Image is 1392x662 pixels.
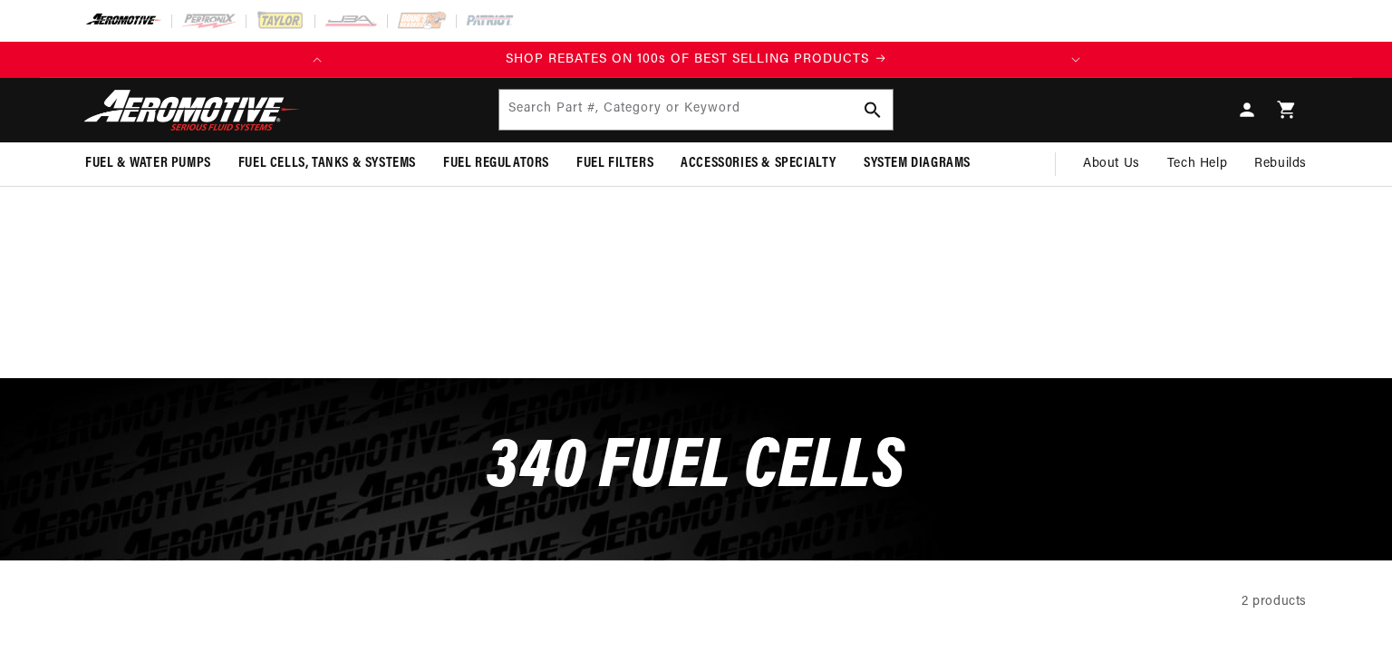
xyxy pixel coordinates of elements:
[72,142,225,185] summary: Fuel & Water Pumps
[576,154,653,173] span: Fuel Filters
[487,433,904,504] span: 340 Fuel Cells
[864,154,971,173] span: System Diagrams
[563,142,667,185] summary: Fuel Filters
[335,50,1058,70] div: Announcement
[1058,42,1094,78] button: Translation missing: en.sections.announcements.next_announcement
[1069,142,1154,186] a: About Us
[681,154,836,173] span: Accessories & Specialty
[1254,154,1307,174] span: Rebuilds
[1241,142,1320,186] summary: Rebuilds
[40,42,1352,78] slideshow-component: Translation missing: en.sections.announcements.announcement_bar
[1083,157,1140,170] span: About Us
[667,142,850,185] summary: Accessories & Specialty
[299,42,335,78] button: Translation missing: en.sections.announcements.previous_announcement
[430,142,563,185] summary: Fuel Regulators
[1242,595,1307,608] span: 2 products
[1167,154,1227,174] span: Tech Help
[225,142,430,185] summary: Fuel Cells, Tanks & Systems
[499,90,893,130] input: Search Part #, Category or Keyword
[79,89,305,131] img: Aeromotive
[335,50,1058,70] div: 1 of 2
[238,154,416,173] span: Fuel Cells, Tanks & Systems
[1154,142,1241,186] summary: Tech Help
[506,53,869,66] span: SHOP REBATES ON 100s OF BEST SELLING PRODUCTS
[335,50,1058,70] a: SHOP REBATES ON 100s OF BEST SELLING PRODUCTS
[85,154,211,173] span: Fuel & Water Pumps
[443,154,549,173] span: Fuel Regulators
[850,142,984,185] summary: System Diagrams
[853,90,893,130] button: Search Part #, Category or Keyword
